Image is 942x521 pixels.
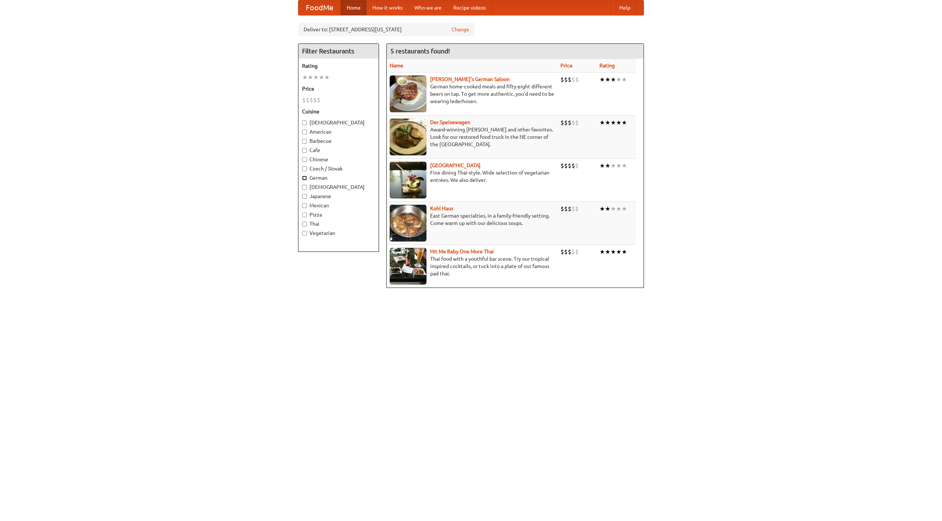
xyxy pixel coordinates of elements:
li: ★ [610,162,616,170]
label: [DEMOGRAPHIC_DATA] [302,183,375,191]
label: German [302,174,375,182]
li: ★ [324,73,330,81]
input: Japanese [302,194,307,199]
a: Der Speisewagen [430,119,470,125]
img: kohlhaus.jpg [390,205,426,242]
p: East German specialties, in a family-friendly setting. Come warm up with our delicious soups. [390,212,555,227]
li: $ [560,119,564,127]
input: Pizza [302,212,307,217]
li: $ [568,162,571,170]
p: German home-cooked meals and fifty-eight different beers on tap. To get more authentic, you'd nee... [390,83,555,105]
li: ★ [599,205,605,213]
li: ★ [605,75,610,84]
label: Japanese [302,193,375,200]
li: $ [575,248,579,256]
a: Home [341,0,366,15]
li: ★ [605,248,610,256]
div: Deliver to: [STREET_ADDRESS][US_STATE] [298,23,475,36]
a: Name [390,63,403,68]
li: $ [575,162,579,170]
li: $ [571,205,575,213]
li: $ [564,205,568,213]
a: [PERSON_NAME]'s German Saloon [430,76,510,82]
input: German [302,176,307,180]
li: $ [564,162,568,170]
b: Hit Me Baby One More Thai [430,249,494,254]
li: $ [302,96,306,104]
input: Mexican [302,203,307,208]
li: ★ [621,162,627,170]
p: Thai food with a youthful bar scene. Try our tropical inspired cocktails, or tuck into a plate of... [390,255,555,277]
input: Czech / Slovak [302,166,307,171]
img: speisewagen.jpg [390,119,426,155]
li: $ [575,205,579,213]
p: Award-winning [PERSON_NAME] and other favorites. Look for our restored food truck in the NE corne... [390,126,555,148]
li: $ [560,162,564,170]
li: ★ [605,205,610,213]
h4: Filter Restaurants [298,44,379,59]
li: $ [560,75,564,84]
input: American [302,130,307,134]
li: ★ [621,119,627,127]
li: ★ [616,75,621,84]
li: ★ [302,73,308,81]
label: Chinese [302,156,375,163]
li: ★ [313,73,319,81]
img: esthers.jpg [390,75,426,112]
li: ★ [621,75,627,84]
input: Chinese [302,157,307,162]
li: $ [564,75,568,84]
label: Mexican [302,202,375,209]
img: babythai.jpg [390,248,426,285]
p: Fine dining Thai-style. Wide selection of vegetarian entrées. We also deliver. [390,169,555,184]
li: ★ [610,248,616,256]
li: $ [568,205,571,213]
input: Cafe [302,148,307,153]
li: ★ [610,75,616,84]
h5: Cuisine [302,108,375,115]
a: [GEOGRAPHIC_DATA] [430,162,481,168]
li: ★ [599,162,605,170]
li: ★ [610,205,616,213]
li: $ [568,75,571,84]
ng-pluralize: 5 restaurants found! [390,47,450,54]
li: ★ [599,75,605,84]
li: ★ [610,119,616,127]
a: Kohl Haus [430,205,453,211]
h5: Rating [302,62,375,70]
a: Rating [599,63,615,68]
input: [DEMOGRAPHIC_DATA] [302,185,307,190]
li: $ [306,96,309,104]
li: $ [575,75,579,84]
li: ★ [599,119,605,127]
input: Vegetarian [302,231,307,236]
li: $ [560,205,564,213]
li: $ [571,75,575,84]
label: Cafe [302,147,375,154]
label: Barbecue [302,137,375,145]
li: ★ [616,205,621,213]
li: $ [560,248,564,256]
li: ★ [621,205,627,213]
li: ★ [605,162,610,170]
li: $ [575,119,579,127]
h5: Price [302,85,375,92]
input: Thai [302,222,307,226]
li: ★ [621,248,627,256]
input: Barbecue [302,139,307,144]
a: FoodMe [298,0,341,15]
li: $ [571,119,575,127]
li: $ [571,162,575,170]
li: $ [564,248,568,256]
li: ★ [319,73,324,81]
li: ★ [599,248,605,256]
li: ★ [308,73,313,81]
a: Recipe videos [447,0,492,15]
li: ★ [616,248,621,256]
li: $ [309,96,313,104]
img: satay.jpg [390,162,426,198]
li: $ [317,96,321,104]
